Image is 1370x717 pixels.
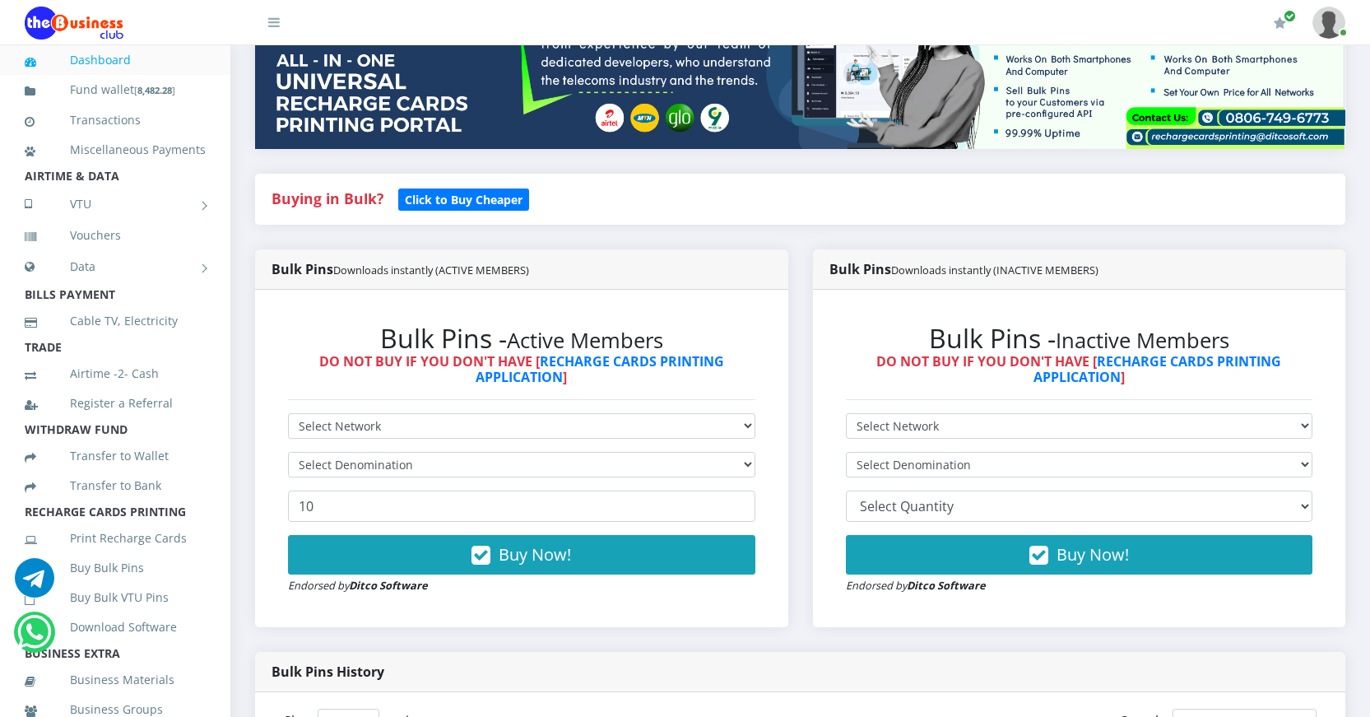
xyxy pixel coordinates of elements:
h2: Bulk Pins - [846,323,1313,354]
a: Transfer to Wallet [25,437,206,475]
strong: Bulk Pins [272,260,529,278]
a: Dashboard [25,41,206,79]
a: Buy Bulk Pins [25,549,206,587]
a: Airtime -2- Cash [25,355,206,393]
button: Buy Now! [288,535,755,575]
a: Miscellaneous Payments [25,131,206,169]
a: RECHARGE CARDS PRINTING APPLICATION [476,352,724,386]
a: Chat for support [17,625,51,652]
strong: DO NOT BUY IF YOU DON'T HAVE [ ] [876,352,1281,386]
a: Cable TV, Electricity [25,302,206,340]
a: Data [25,246,206,287]
a: Register a Referral [25,384,206,422]
small: Inactive Members [1056,326,1229,355]
a: Transactions [25,101,206,139]
small: Active Members [507,326,663,355]
a: Transfer to Bank [25,467,206,505]
span: Buy Now! [499,543,571,566]
small: Endorsed by [288,578,428,593]
a: Buy Bulk VTU Pins [25,579,206,617]
b: 8,482.28 [137,84,172,96]
a: Business Materials [25,661,206,699]
img: User [1312,7,1345,39]
span: Renew/Upgrade Subscription [1284,10,1296,22]
strong: DO NOT BUY IF YOU DON'T HAVE [ ] [319,352,724,386]
a: Vouchers [25,216,206,254]
small: Downloads instantly (INACTIVE MEMBERS) [891,263,1098,277]
span: Buy Now! [1057,543,1129,566]
strong: Buying in Bulk? [272,189,383,208]
img: Logo [25,7,123,40]
strong: Ditco Software [349,578,428,593]
small: [ ] [134,84,175,96]
small: Downloads instantly (ACTIVE MEMBERS) [333,263,529,277]
h2: Bulk Pins - [288,323,755,354]
small: Endorsed by [846,578,986,593]
b: Click to Buy Cheaper [405,192,522,207]
a: VTU [25,184,206,225]
button: Buy Now! [846,535,1313,575]
a: Fund wallet[8,482.28] [25,71,206,109]
a: Chat for support [15,570,54,598]
strong: Ditco Software [907,578,986,593]
a: Download Software [25,608,206,646]
strong: Bulk Pins History [272,663,384,681]
a: RECHARGE CARDS PRINTING APPLICATION [1033,352,1282,386]
a: Print Recharge Cards [25,519,206,557]
a: Click to Buy Cheaper [398,189,529,208]
input: Enter Quantity [288,491,755,522]
strong: Bulk Pins [829,260,1098,278]
i: Renew/Upgrade Subscription [1274,16,1286,30]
